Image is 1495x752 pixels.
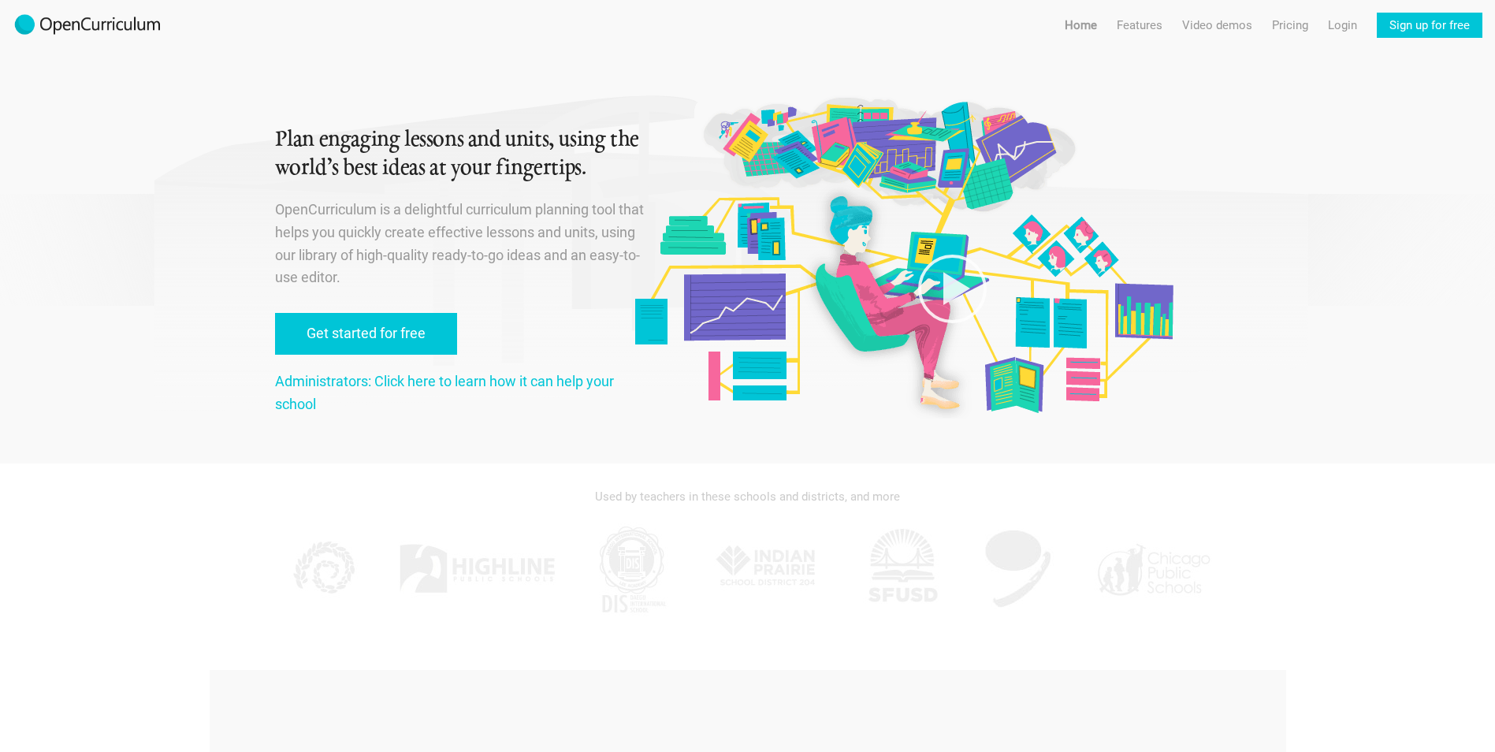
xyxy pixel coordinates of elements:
img: AGK.jpg [979,522,1058,616]
img: 2017-logo-m.png [13,13,162,38]
a: Features [1117,13,1162,38]
a: Login [1328,13,1357,38]
div: Used by teachers in these schools and districts, and more [275,479,1221,514]
a: Administrators: Click here to learn how it can help your school [275,373,614,412]
a: Home [1065,13,1097,38]
img: Original illustration by Malisa Suchanya, Oakland, CA (malisasuchanya.com) [629,95,1177,419]
a: Video demos [1182,13,1252,38]
a: Get started for free [275,313,457,355]
img: CPS.jpg [1094,522,1212,616]
a: Pricing [1272,13,1308,38]
img: DIS.jpg [593,522,671,616]
h1: Plan engaging lessons and units, using the world’s best ideas at your fingertips. [275,126,647,183]
a: Sign up for free [1377,13,1482,38]
img: KPPCS.jpg [283,522,362,616]
img: SFUSD.jpg [863,522,942,616]
img: IPSD.jpg [708,522,826,616]
img: Highline.jpg [398,522,556,616]
p: OpenCurriculum is a delightful curriculum planning tool that helps you quickly create effective l... [275,199,647,289]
